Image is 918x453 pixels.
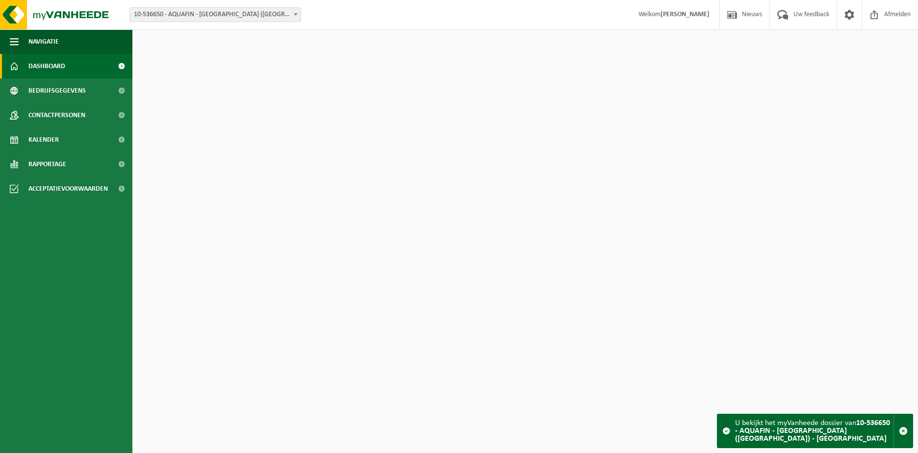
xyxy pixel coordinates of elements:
[28,152,66,176] span: Rapportage
[28,29,59,54] span: Navigatie
[28,176,108,201] span: Acceptatievoorwaarden
[130,8,301,22] span: 10-536650 - AQUAFIN - RWZI ANTWERPEN-ZUID (KP50) - ANTWERPEN
[735,414,893,448] div: U bekijkt het myVanheede dossier van
[661,11,710,18] strong: [PERSON_NAME]
[28,127,59,152] span: Kalender
[28,103,85,127] span: Contactpersonen
[129,7,301,22] span: 10-536650 - AQUAFIN - RWZI ANTWERPEN-ZUID (KP50) - ANTWERPEN
[735,419,890,443] strong: 10-536650 - AQUAFIN - [GEOGRAPHIC_DATA] ([GEOGRAPHIC_DATA]) - [GEOGRAPHIC_DATA]
[28,78,86,103] span: Bedrijfsgegevens
[28,54,65,78] span: Dashboard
